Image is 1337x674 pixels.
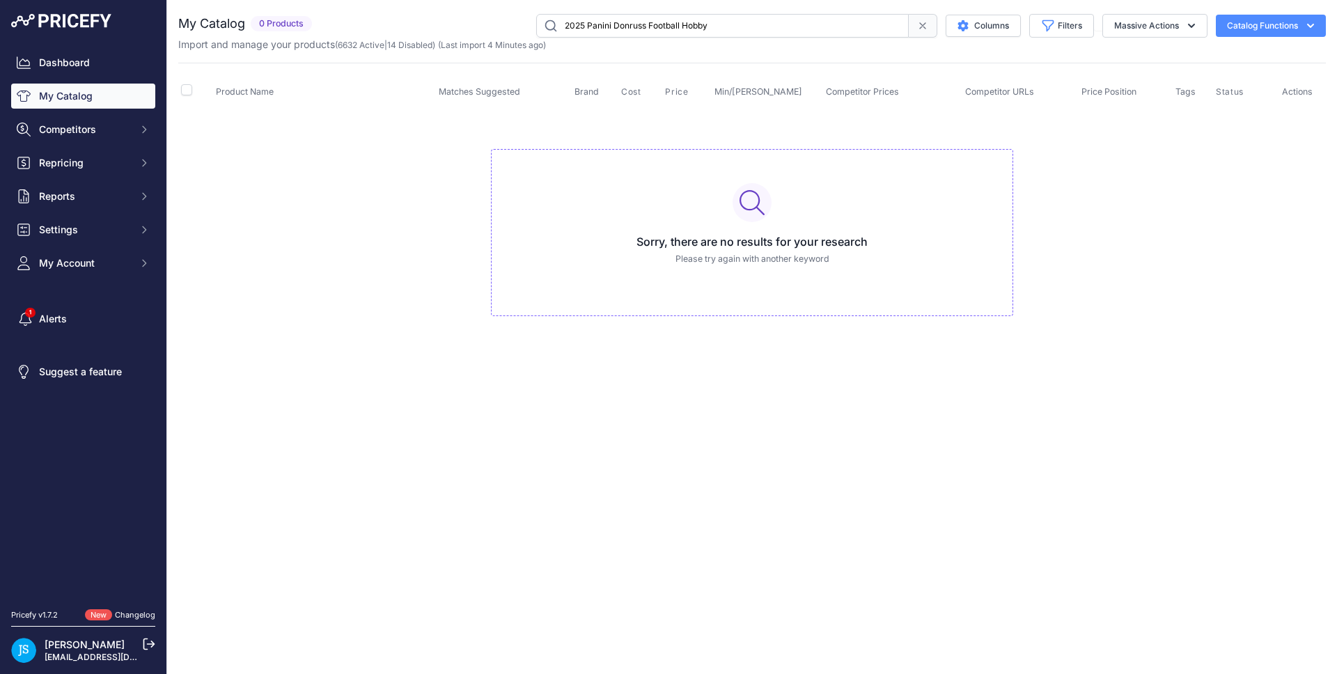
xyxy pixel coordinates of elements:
button: Settings [11,217,155,242]
button: Massive Actions [1102,14,1207,38]
span: Competitor Prices [826,86,899,97]
a: Dashboard [11,50,155,75]
span: (Last import 4 Minutes ago) [438,40,546,50]
a: 14 Disabled [387,40,432,50]
a: [PERSON_NAME] [45,638,125,650]
p: Please try again with another keyword [503,253,1001,266]
button: Status [1216,86,1246,97]
span: Settings [39,223,130,237]
span: Min/[PERSON_NAME] [714,86,802,97]
span: Repricing [39,156,130,170]
a: Suggest a feature [11,359,155,384]
span: Tags [1175,86,1196,97]
button: Cost [621,86,643,97]
button: Catalog Functions [1216,15,1326,37]
button: Filters [1029,14,1094,38]
button: Reports [11,184,155,209]
a: [EMAIL_ADDRESS][DOMAIN_NAME] [45,652,190,662]
a: My Catalog [11,84,155,109]
span: Matches Suggested [439,86,520,97]
button: Competitors [11,117,155,142]
span: Status [1216,86,1244,97]
span: Price [665,86,688,97]
span: Brand [574,86,599,97]
button: Price [665,86,691,97]
button: My Account [11,251,155,276]
img: Pricefy Logo [11,14,111,28]
span: Competitors [39,123,130,136]
span: Price Position [1081,86,1136,97]
span: Cost [621,86,641,97]
span: My Account [39,256,130,270]
a: Alerts [11,306,155,331]
span: Competitor URLs [965,86,1034,97]
input: Search [536,14,909,38]
button: Columns [946,15,1021,37]
h2: My Catalog [178,14,245,33]
span: New [85,609,112,621]
a: Changelog [115,610,155,620]
div: Pricefy v1.7.2 [11,609,58,621]
button: Repricing [11,150,155,175]
h3: Sorry, there are no results for your research [503,233,1001,250]
span: 0 Products [251,16,312,32]
span: Actions [1282,86,1313,97]
a: 6632 Active [338,40,384,50]
span: ( | ) [335,40,435,50]
nav: Sidebar [11,50,155,593]
p: Import and manage your products [178,38,546,52]
span: Product Name [216,86,274,97]
span: Reports [39,189,130,203]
